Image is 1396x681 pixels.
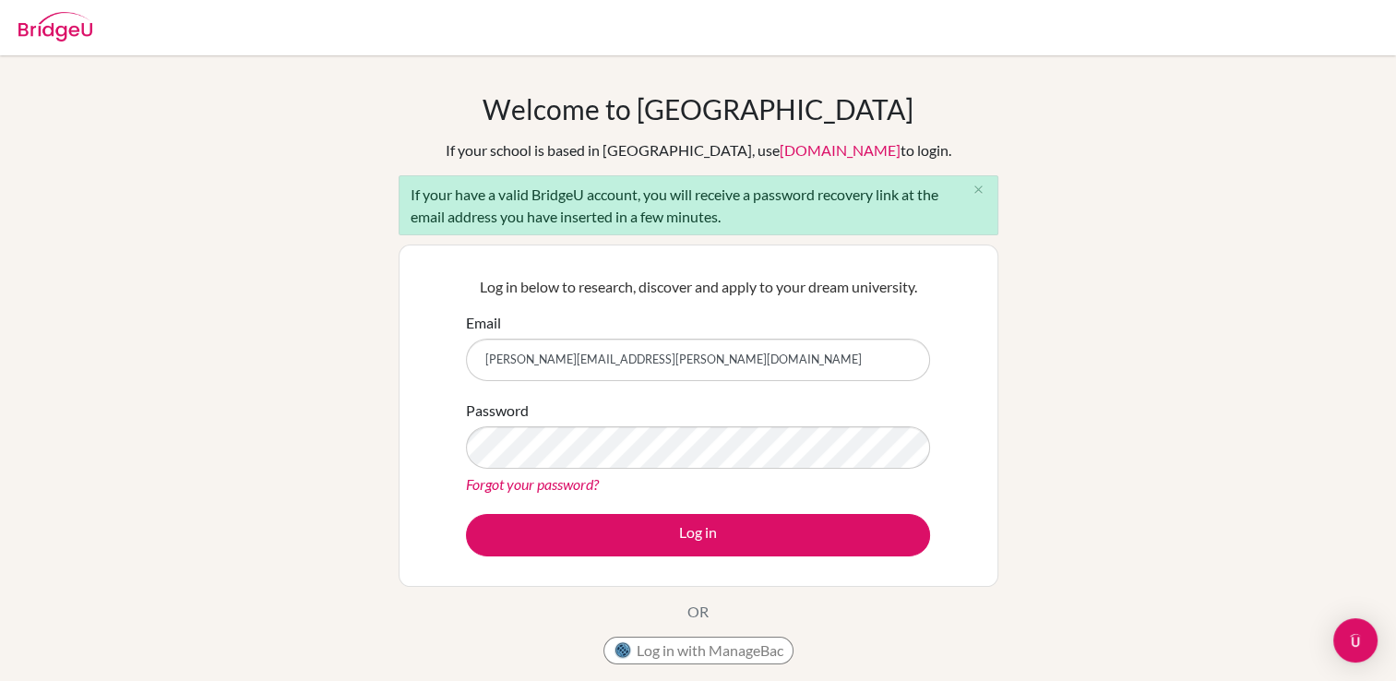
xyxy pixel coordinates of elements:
div: Open Intercom Messenger [1333,618,1378,663]
i: close [972,183,985,197]
div: If your school is based in [GEOGRAPHIC_DATA], use to login. [446,139,951,161]
img: Bridge-U [18,12,92,42]
a: [DOMAIN_NAME] [780,141,901,159]
p: OR [687,601,709,623]
div: If your have a valid BridgeU account, you will receive a password recovery link at the email addr... [399,175,998,235]
h1: Welcome to [GEOGRAPHIC_DATA] [483,92,913,125]
button: Close [960,176,997,204]
button: Log in [466,514,930,556]
label: Email [466,312,501,334]
label: Password [466,400,529,422]
button: Log in with ManageBac [603,637,793,664]
p: Log in below to research, discover and apply to your dream university. [466,276,930,298]
a: Forgot your password? [466,475,599,493]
